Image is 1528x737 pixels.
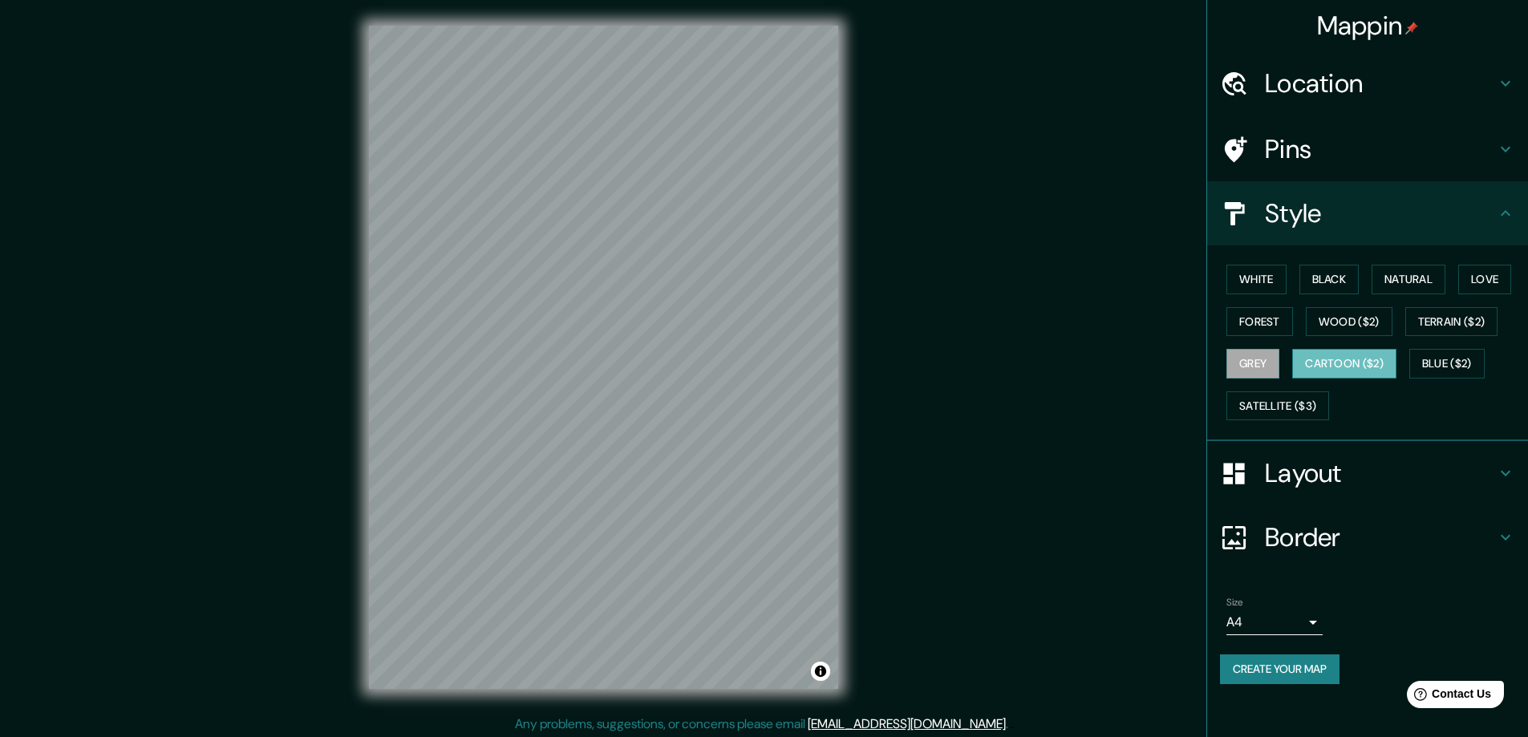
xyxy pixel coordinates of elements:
[1207,441,1528,505] div: Layout
[1458,265,1511,294] button: Love
[1220,654,1340,684] button: Create your map
[1207,505,1528,569] div: Border
[1306,307,1392,337] button: Wood ($2)
[1207,51,1528,115] div: Location
[1011,715,1014,734] div: .
[1226,609,1323,635] div: A4
[1226,596,1243,609] label: Size
[1292,349,1396,379] button: Cartoon ($2)
[1265,521,1496,553] h4: Border
[1226,391,1329,421] button: Satellite ($3)
[1265,133,1496,165] h4: Pins
[1372,265,1445,294] button: Natural
[1299,265,1360,294] button: Black
[811,662,830,681] button: Toggle attribution
[1207,181,1528,245] div: Style
[1405,307,1498,337] button: Terrain ($2)
[1405,22,1418,34] img: pin-icon.png
[1385,674,1510,719] iframe: Help widget launcher
[1008,715,1011,734] div: .
[1265,197,1496,229] h4: Style
[1409,349,1485,379] button: Blue ($2)
[369,26,838,689] canvas: Map
[1265,457,1496,489] h4: Layout
[1226,349,1279,379] button: Grey
[1317,10,1419,42] h4: Mappin
[808,715,1006,732] a: [EMAIL_ADDRESS][DOMAIN_NAME]
[515,715,1008,734] p: Any problems, suggestions, or concerns please email .
[1265,67,1496,99] h4: Location
[1226,307,1293,337] button: Forest
[1226,265,1287,294] button: White
[1207,117,1528,181] div: Pins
